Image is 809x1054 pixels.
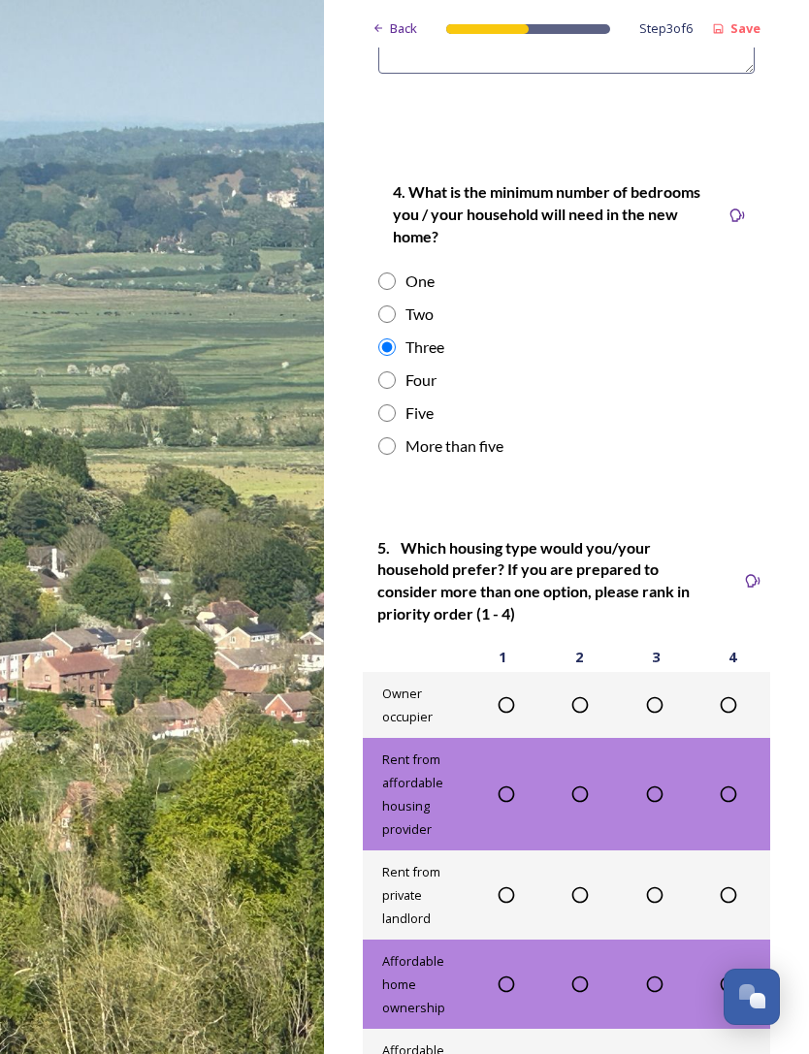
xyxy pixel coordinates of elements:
span: 2 [575,647,583,668]
span: 1 [499,647,506,668]
span: 4 [728,647,736,668]
div: More than five [405,434,503,458]
div: Five [405,401,434,425]
div: Two [405,303,434,326]
strong: 5. Which housing type would you/your household prefer? If you are prepared to consider more than ... [377,538,693,623]
strong: 4. What is the minimum number of bedrooms you / your household will need in the new home? [393,182,703,244]
div: Four [405,368,437,392]
button: Open Chat [724,969,780,1025]
span: Affordable home ownership [382,952,445,1016]
span: Step 3 of 6 [639,19,693,38]
div: One [405,270,435,293]
span: 3 [652,647,660,668]
span: Back [390,19,417,38]
span: Rent from private landlord [382,863,440,927]
span: Rent from affordable housing provider [382,751,443,838]
div: Three [405,335,444,359]
span: Owner occupier [382,685,433,725]
strong: Save [730,19,760,37]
